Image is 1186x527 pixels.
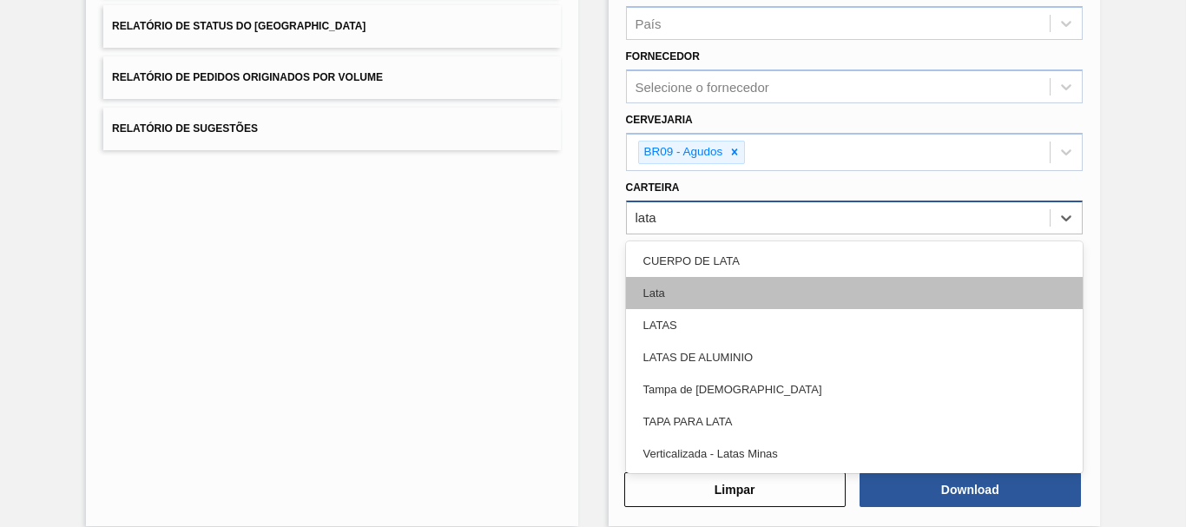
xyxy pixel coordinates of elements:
[636,80,769,95] div: Selecione o fornecedor
[860,472,1081,507] button: Download
[626,405,1083,438] div: TAPA PARA LATA
[112,71,383,83] span: Relatório de Pedidos Originados por Volume
[624,472,846,507] button: Limpar
[626,181,680,194] label: Carteira
[112,122,258,135] span: Relatório de Sugestões
[626,373,1083,405] div: Tampa de [DEMOGRAPHIC_DATA]
[626,309,1083,341] div: LATAS
[626,50,700,63] label: Fornecedor
[626,341,1083,373] div: LATAS DE ALUMINIO
[626,245,1083,277] div: CUERPO DE LATA
[112,20,366,32] span: Relatório de Status do [GEOGRAPHIC_DATA]
[626,114,693,126] label: Cervejaria
[103,56,560,99] button: Relatório de Pedidos Originados por Volume
[636,16,662,31] div: País
[626,277,1083,309] div: Lata
[103,108,560,150] button: Relatório de Sugestões
[639,142,726,163] div: BR09 - Agudos
[626,438,1083,470] div: Verticalizada - Latas Minas
[103,5,560,48] button: Relatório de Status do [GEOGRAPHIC_DATA]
